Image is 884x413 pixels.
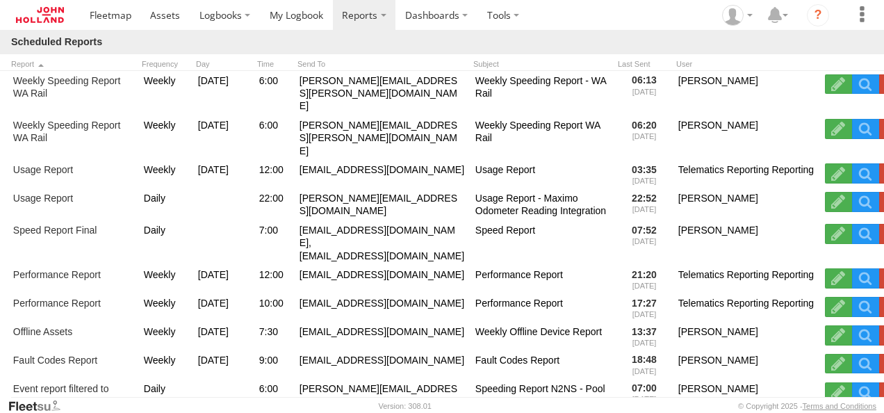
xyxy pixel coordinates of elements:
[142,323,190,349] div: Weekly
[142,59,190,69] span: Frequency
[852,192,879,211] a: View Scheduled Report
[852,224,879,243] a: View Scheduled Report
[257,117,292,159] div: 6:00
[618,295,671,321] div: 17:27 [DATE]
[11,35,102,49] h1: Scheduled Reports
[676,295,817,321] div: Telematics Reporting Reporting
[196,162,252,188] div: [DATE]
[297,59,468,69] span: Send To
[473,222,612,264] div: Speed Report
[852,297,879,316] a: View Scheduled Report
[852,268,879,288] a: View Scheduled Report
[297,323,468,349] div: [EMAIL_ADDRESS][DOMAIN_NAME]
[196,295,252,321] div: [DATE]
[196,59,252,69] span: Day
[297,295,468,321] div: [EMAIL_ADDRESS][DOMAIN_NAME]
[618,352,671,378] div: 18:48 [DATE]
[618,117,671,159] div: 06:20 [DATE]
[297,162,468,188] div: [EMAIL_ADDRESS][DOMAIN_NAME]
[257,295,292,321] div: 10:00
[825,119,852,138] label: Edit Scheduled Report
[11,117,136,159] a: Weekly Speeding Report WA Rail
[297,267,468,293] div: [EMAIL_ADDRESS][DOMAIN_NAME]
[473,190,612,219] div: Usage Report - Maximo Odometer Reading Integration
[676,323,817,349] div: [PERSON_NAME]
[11,59,136,69] span: Report
[852,163,879,183] a: View Scheduled Report
[825,224,852,243] label: Edit Scheduled Report
[257,162,292,188] div: 12:00
[297,117,468,159] div: [PERSON_NAME][EMAIL_ADDRESS][PERSON_NAME][DOMAIN_NAME]
[16,7,64,23] img: jhg-logo.svg
[618,222,671,264] div: 07:52 [DATE]
[257,222,292,264] div: 7:00
[618,72,671,114] div: 06:13 [DATE]
[676,162,817,188] div: Telematics Reporting Reporting
[196,117,252,159] div: [DATE]
[142,222,190,264] div: Daily
[196,323,252,349] div: [DATE]
[852,119,879,138] a: View Scheduled Report
[825,163,852,183] label: Edit Scheduled Report
[825,297,852,316] label: Edit Scheduled Report
[473,72,612,114] div: Weekly Speeding Report - WA Rail
[676,352,817,378] div: [PERSON_NAME]
[618,267,671,293] div: 21:20 [DATE]
[297,352,468,378] div: [EMAIL_ADDRESS][DOMAIN_NAME]
[807,4,829,26] i: ?
[142,72,190,114] div: Weekly
[852,74,879,94] a: View Scheduled Report
[297,190,468,219] div: [PERSON_NAME][EMAIL_ADDRESS][DOMAIN_NAME]
[825,325,852,345] label: Edit Scheduled Report
[257,267,292,293] div: 12:00
[142,352,190,378] div: Weekly
[618,162,671,188] div: 03:35 [DATE]
[618,190,671,219] div: 22:52 [DATE]
[11,162,136,188] a: Usage Report
[297,72,468,114] div: [PERSON_NAME][EMAIL_ADDRESS][PERSON_NAME][DOMAIN_NAME]
[676,59,808,69] span: User
[676,267,817,293] div: Telematics Reporting Reporting
[257,190,292,219] div: 22:00
[473,295,612,321] div: Performance Report
[142,295,190,321] div: Weekly
[297,222,468,264] div: [EMAIL_ADDRESS][DOMAIN_NAME], [EMAIL_ADDRESS][DOMAIN_NAME]
[11,267,136,293] a: Performance Report
[473,267,612,293] div: Performance Report
[257,72,292,114] div: 6:00
[11,295,136,321] a: Performance Report
[473,323,612,349] div: Weekly Offline Device Report
[618,323,671,349] div: 13:37 [DATE]
[142,267,190,293] div: Weekly
[196,267,252,293] div: [DATE]
[11,352,136,378] a: Fault Codes Report
[738,402,876,410] div: © Copyright 2025 -
[825,268,852,288] label: Edit Scheduled Report
[257,59,292,69] span: Time
[8,399,72,413] a: Visit our Website
[825,74,852,94] label: Edit Scheduled Report
[825,382,852,402] label: Edit Scheduled Report
[676,72,817,114] div: [PERSON_NAME]
[473,117,612,159] div: Weekly Speeding Report WA Rail
[852,325,879,345] a: View Scheduled Report
[11,222,136,264] a: Speed Report Final
[676,117,817,159] div: [PERSON_NAME]
[257,323,292,349] div: 7:30
[676,190,817,219] div: [PERSON_NAME]
[473,162,612,188] div: Usage Report
[473,352,612,378] div: Fault Codes Report
[11,190,136,219] a: Usage Report
[3,3,76,26] a: Return to Dashboard
[852,354,879,373] a: View Scheduled Report
[142,117,190,159] div: Weekly
[676,222,817,264] div: [PERSON_NAME]
[11,72,136,114] a: Weekly Speeding Report WA Rail
[852,382,879,402] a: View Scheduled Report
[257,352,292,378] div: 9:00
[825,354,852,373] label: Edit Scheduled Report
[803,402,876,410] a: Terms and Conditions
[196,352,252,378] div: [DATE]
[11,323,136,349] a: Offline Assets
[142,190,190,219] div: Daily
